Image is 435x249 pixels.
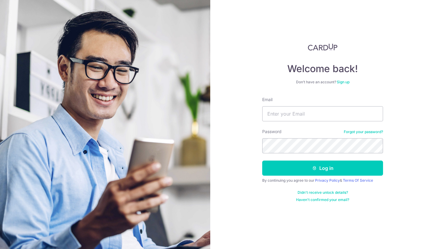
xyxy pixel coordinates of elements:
a: Didn't receive unlock details? [298,190,348,195]
label: Email [262,97,272,103]
div: Don’t have an account? [262,80,383,85]
img: CardUp Logo [308,43,337,51]
label: Password [262,129,282,135]
input: Enter your Email [262,106,383,121]
h4: Welcome back! [262,63,383,75]
a: Sign up [337,80,350,84]
a: Privacy Policy [315,178,340,183]
a: Terms Of Service [343,178,373,183]
button: Log in [262,161,383,176]
div: By continuing you agree to our & [262,178,383,183]
a: Haven't confirmed your email? [296,197,349,202]
a: Forgot your password? [344,129,383,134]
